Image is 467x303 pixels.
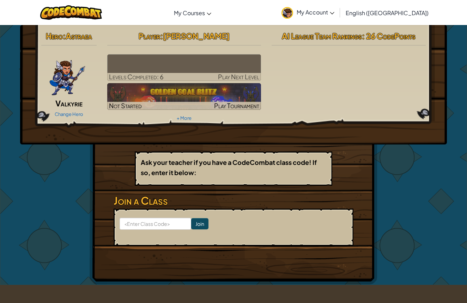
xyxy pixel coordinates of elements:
[107,83,261,110] a: Not StartedPlay Tournament
[141,158,317,177] b: Ask your teacher if you have a CodeCombat class code! If so, enter it below:
[109,101,142,110] span: Not Started
[160,31,163,41] span: :
[109,73,164,81] span: Levels Completed: 6
[66,31,92,41] span: Astraea
[107,54,261,81] a: Play Next Level
[278,1,338,24] a: My Account
[177,115,192,121] a: + More
[163,31,230,41] span: [PERSON_NAME]
[170,3,215,22] a: My Courses
[214,101,259,110] span: Play Tournament
[297,8,334,16] span: My Account
[362,31,416,41] span: : 26 CodePoints
[174,9,205,17] span: My Courses
[346,9,429,17] span: English ([GEOGRAPHIC_DATA])
[63,31,66,41] span: :
[107,83,261,110] img: Golden Goal
[40,5,102,20] img: CodeCombat logo
[55,98,83,108] span: Valkyrie
[218,73,259,81] span: Play Next Level
[139,31,160,41] span: Player
[120,218,191,230] input: <Enter Class Code>
[281,7,293,19] img: avatar
[55,111,83,117] a: Change Hero
[282,31,362,41] span: AI League Team Rankings
[114,193,353,209] h3: Join a Class
[49,54,86,97] img: ValkyriePose.png
[191,218,208,229] input: Join
[342,3,432,22] a: English ([GEOGRAPHIC_DATA])
[46,31,63,41] span: Hero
